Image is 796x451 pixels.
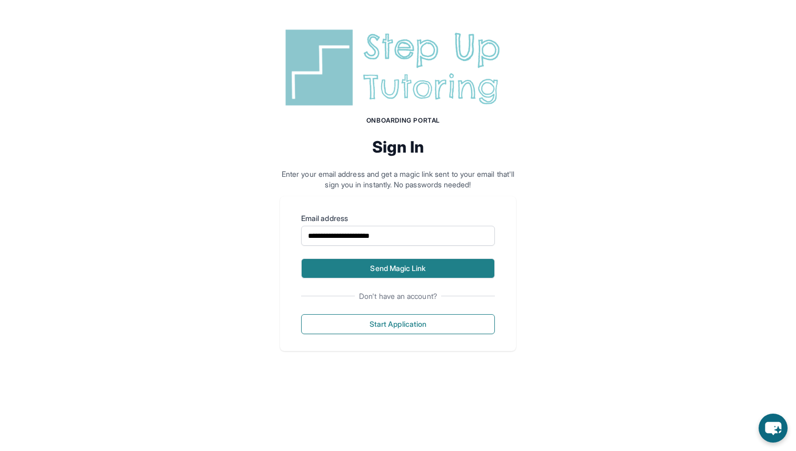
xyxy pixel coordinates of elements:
[280,169,516,190] p: Enter your email address and get a magic link sent to your email that'll sign you in instantly. N...
[301,314,495,334] button: Start Application
[280,25,516,110] img: Step Up Tutoring horizontal logo
[280,137,516,156] h2: Sign In
[301,258,495,278] button: Send Magic Link
[301,213,495,224] label: Email address
[291,116,516,125] h1: Onboarding Portal
[759,414,788,443] button: chat-button
[355,291,441,302] span: Don't have an account?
